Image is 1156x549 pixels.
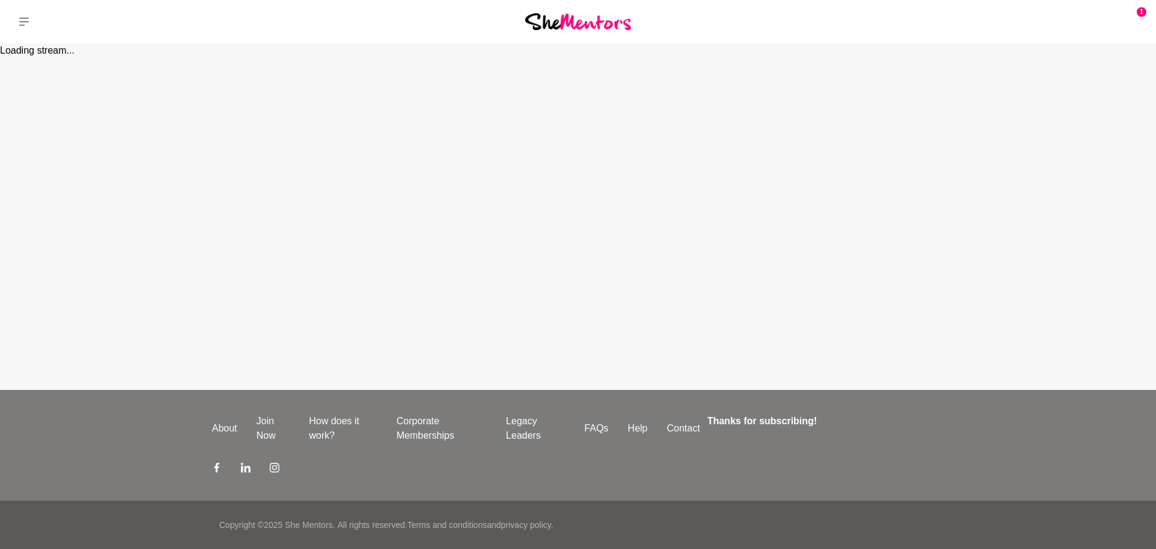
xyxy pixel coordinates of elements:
p: Copyright © 2025 She Mentors . [219,519,335,532]
span: 1 [1137,7,1146,17]
img: She Mentors Logo [525,13,631,30]
a: Join Now [247,414,299,443]
a: About [202,421,247,436]
a: Instagram [270,462,279,477]
a: privacy policy [501,520,551,530]
a: Terms and conditions [407,520,486,530]
p: All rights reserved. and . [337,519,553,532]
a: FAQs [575,421,618,436]
a: Christie Flora1 [1113,7,1142,36]
a: How does it work? [299,414,387,443]
a: Help [618,421,657,436]
h4: Thanks for subscribing! [707,414,937,428]
a: Contact [657,421,710,436]
a: Facebook [212,462,222,477]
a: Legacy Leaders [496,414,574,443]
a: LinkedIn [241,462,250,477]
a: Corporate Memberships [387,414,496,443]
